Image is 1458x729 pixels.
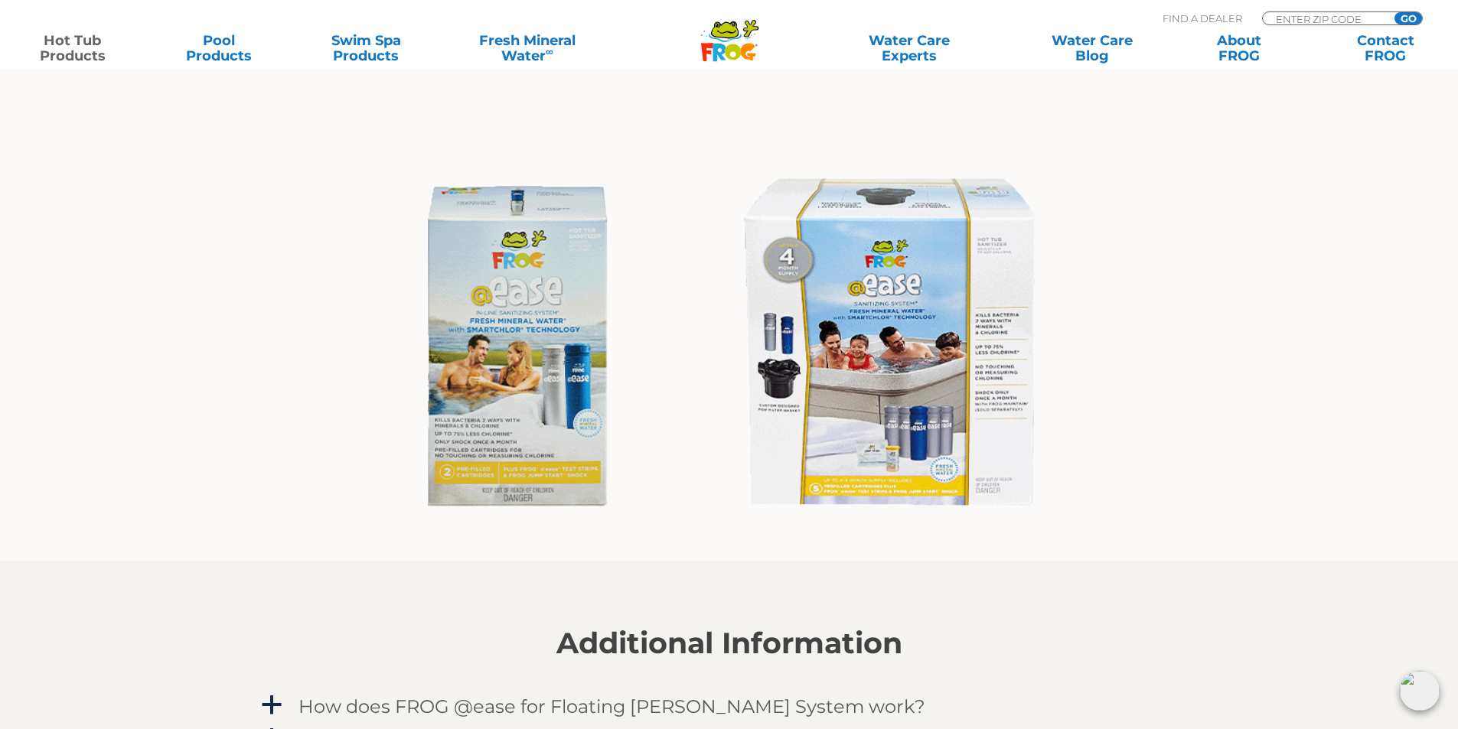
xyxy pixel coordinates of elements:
h2: Additional Information [259,626,1200,660]
a: Water CareBlog [1035,33,1149,63]
input: GO [1394,12,1422,24]
p: Find A Dealer [1163,11,1242,25]
img: openIcon [1400,671,1440,711]
a: ContactFROG [1329,33,1443,63]
a: PoolProducts [162,33,276,63]
img: Inline Watkins_for Steph [376,157,1082,538]
a: Swim SpaProducts [309,33,423,63]
h4: How does FROG @ease for Floating [PERSON_NAME] System work? [298,696,925,717]
a: AboutFROG [1182,33,1296,63]
sup: ∞ [546,45,553,57]
a: a How does FROG @ease for Floating [PERSON_NAME] System work? [259,692,1200,721]
a: Water CareExperts [817,33,1002,63]
span: a [260,694,283,717]
a: Hot TubProducts [15,33,129,63]
input: Zip Code Form [1274,12,1378,25]
a: Fresh MineralWater∞ [455,33,599,63]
